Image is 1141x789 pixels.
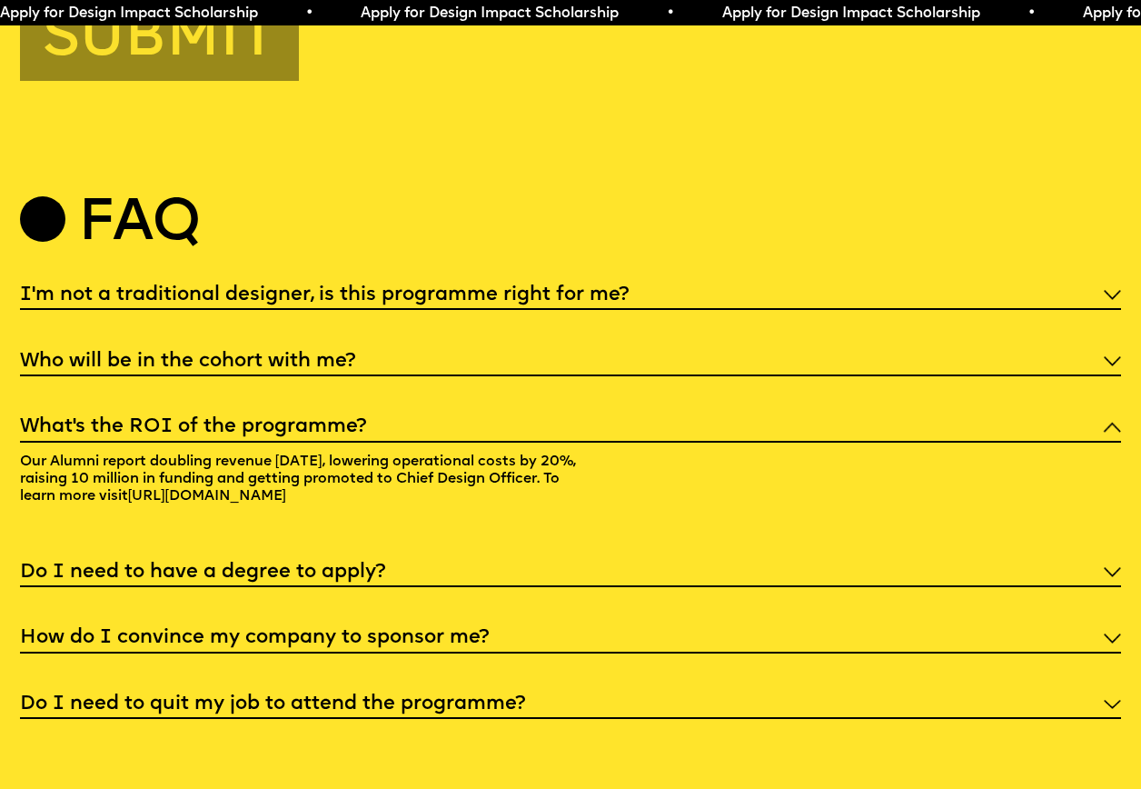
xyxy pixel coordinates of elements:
[78,200,199,250] h2: Faq
[20,418,366,436] h5: What’s the ROI of the programme?
[305,6,313,21] span: •
[20,353,355,371] h5: Who will be in the cohort with me?
[20,629,489,647] h5: How do I convince my company to sponsor me?
[20,695,525,714] h5: Do I need to quit my job to attend the programme?
[666,6,674,21] span: •
[1027,6,1036,21] span: •
[120,481,294,511] a: [URL][DOMAIN_NAME]
[20,564,385,582] h5: Do I need to have a degree to apply?
[20,443,597,522] p: Our Alumni report doubling revenue [DATE], lowering operational costs by 20%, raising 10 million ...
[20,286,629,305] h5: I'm not a traditional designer, is this programme right for me?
